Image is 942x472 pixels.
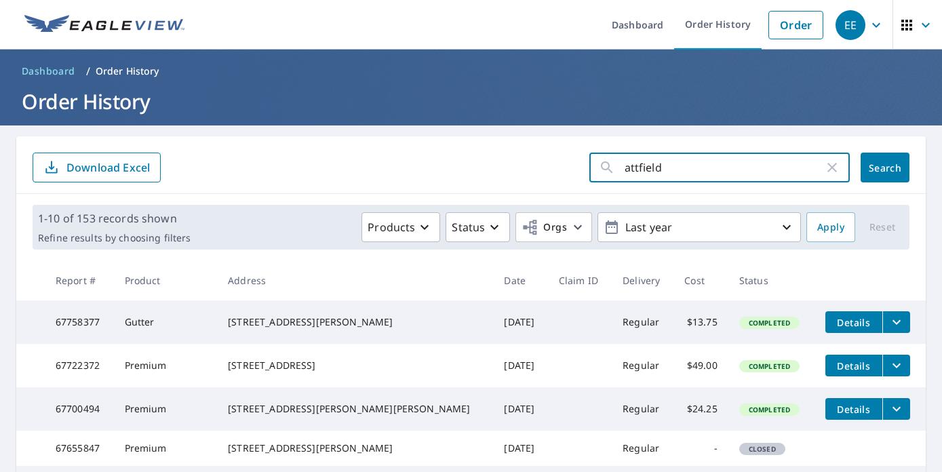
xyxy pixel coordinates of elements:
th: Status [728,260,815,300]
td: 67700494 [45,387,114,431]
th: Product [114,260,218,300]
li: / [86,63,90,79]
div: [STREET_ADDRESS][PERSON_NAME] [228,315,482,329]
span: Completed [741,405,798,414]
td: [DATE] [493,431,547,466]
td: 67722372 [45,344,114,387]
span: Closed [741,444,784,454]
th: Cost [673,260,728,300]
div: [STREET_ADDRESS][PERSON_NAME][PERSON_NAME] [228,402,482,416]
p: Order History [96,64,159,78]
button: Apply [806,212,855,242]
td: Regular [612,300,673,344]
td: Regular [612,344,673,387]
button: Orgs [515,212,592,242]
th: Claim ID [548,260,612,300]
td: Premium [114,431,218,466]
span: Dashboard [22,64,75,78]
img: EV Logo [24,15,184,35]
td: Premium [114,344,218,387]
td: Regular [612,387,673,431]
p: Last year [620,216,779,239]
input: Address, Report #, Claim ID, etc. [625,149,824,186]
button: detailsBtn-67758377 [825,311,882,333]
button: filesDropdownBtn-67758377 [882,311,910,333]
td: [DATE] [493,344,547,387]
span: Details [833,316,874,329]
td: $49.00 [673,344,728,387]
p: 1-10 of 153 records shown [38,210,191,227]
td: $24.25 [673,387,728,431]
nav: breadcrumb [16,60,926,82]
span: Apply [817,219,844,236]
p: Refine results by choosing filters [38,232,191,244]
button: Download Excel [33,153,161,182]
th: Address [217,260,493,300]
td: $13.75 [673,300,728,344]
button: detailsBtn-67722372 [825,355,882,376]
button: filesDropdownBtn-67700494 [882,398,910,420]
th: Date [493,260,547,300]
button: detailsBtn-67700494 [825,398,882,420]
th: Delivery [612,260,673,300]
span: Completed [741,318,798,328]
th: Report # [45,260,114,300]
td: [DATE] [493,300,547,344]
p: Products [368,219,415,235]
p: Download Excel [66,160,150,175]
div: [STREET_ADDRESS][PERSON_NAME] [228,441,482,455]
td: Gutter [114,300,218,344]
td: 67758377 [45,300,114,344]
div: [STREET_ADDRESS] [228,359,482,372]
h1: Order History [16,87,926,115]
span: Completed [741,361,798,371]
button: Status [446,212,510,242]
button: Search [861,153,909,182]
button: filesDropdownBtn-67722372 [882,355,910,376]
td: Regular [612,431,673,466]
span: Orgs [522,219,567,236]
button: Last year [597,212,801,242]
div: EE [836,10,865,40]
td: [DATE] [493,387,547,431]
td: 67655847 [45,431,114,466]
td: - [673,431,728,466]
a: Order [768,11,823,39]
span: Search [871,161,899,174]
td: Premium [114,387,218,431]
p: Status [452,219,485,235]
button: Products [361,212,440,242]
span: Details [833,403,874,416]
span: Details [833,359,874,372]
a: Dashboard [16,60,81,82]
